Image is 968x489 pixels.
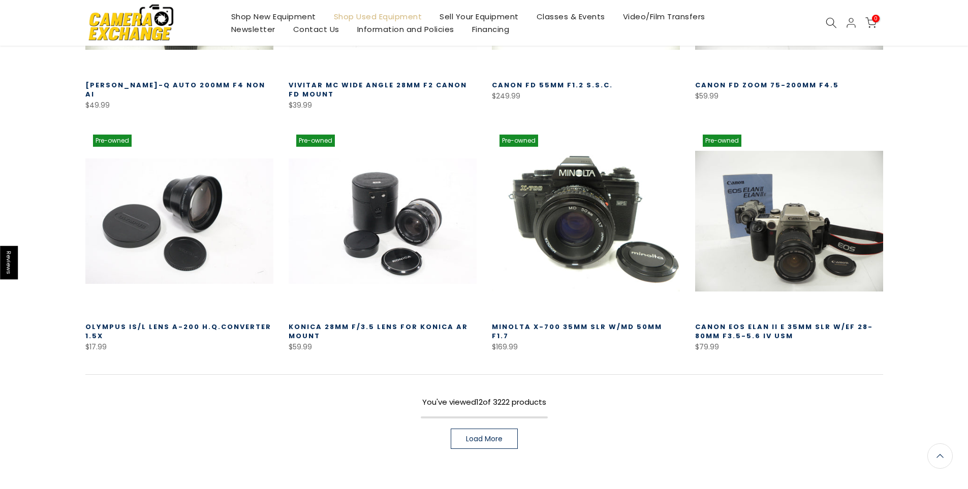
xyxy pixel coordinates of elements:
[476,397,483,407] span: 12
[614,10,714,23] a: Video/Film Transfers
[872,15,880,22] span: 0
[325,10,431,23] a: Shop Used Equipment
[463,23,518,36] a: Financing
[492,341,680,353] div: $169.99
[492,80,613,90] a: Canon FD 55mm f1.2 S.S.C.
[431,10,528,23] a: Sell Your Equipment
[289,341,477,353] div: $59.99
[451,429,518,449] a: Load More
[85,99,273,112] div: $49.99
[289,99,477,112] div: $39.99
[695,322,873,341] a: Canon EOS Elan II E 35mm SLR w/EF 28-80mm f3.5-5.6 IV USM
[85,80,265,99] a: [PERSON_NAME]-Q Auto 200mm f4 Non Ai
[695,90,883,103] div: $59.99
[927,443,953,469] a: Back to the top
[466,435,503,442] span: Load More
[222,23,284,36] a: Newsletter
[695,80,839,90] a: Canon FD Zoom 75-200mm f4.5
[289,322,468,341] a: Konica 28mm f/3.5 Lens for Konica AR Mount
[289,80,467,99] a: Vivitar MC Wide Angle 28mm f2 Canon FD Mount
[492,322,662,341] a: Minolta X-700 35mm SLR w/MD 50mm f1.7
[695,341,883,353] div: $79.99
[222,10,325,23] a: Shop New Equipment
[527,10,614,23] a: Classes & Events
[85,341,273,353] div: $17.99
[348,23,463,36] a: Information and Policies
[865,17,877,28] a: 0
[492,90,680,103] div: $249.99
[422,397,546,407] span: You've viewed of 3222 products
[85,322,271,341] a: Olympus IS/L Lens A-200 H.Q.Converter 1.5X
[284,23,348,36] a: Contact Us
